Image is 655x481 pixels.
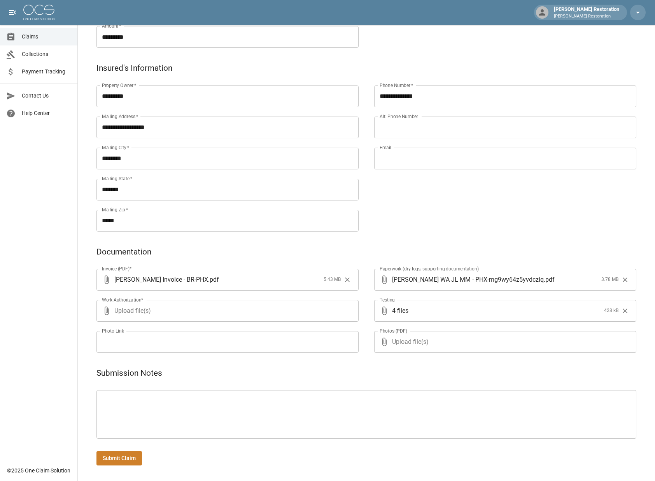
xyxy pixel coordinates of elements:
[23,5,54,20] img: ocs-logo-white-transparent.png
[22,68,71,76] span: Payment Tracking
[102,265,132,272] label: Invoice (PDF)*
[102,175,132,182] label: Mailing State
[619,305,631,317] button: Clear
[604,307,618,315] span: 428 kB
[5,5,20,20] button: open drawer
[102,328,124,334] label: Photo Link
[102,113,138,120] label: Mailing Address
[114,300,338,322] span: Upload file(s)
[208,275,219,284] span: . pdf
[551,5,622,19] div: [PERSON_NAME] Restoration
[22,92,71,100] span: Contact Us
[380,82,413,89] label: Phone Number
[619,274,631,286] button: Clear
[102,82,137,89] label: Property Owner
[102,23,121,29] label: Amount
[380,113,418,120] label: Alt. Phone Number
[324,276,341,284] span: 5.43 MB
[22,50,71,58] span: Collections
[342,274,353,286] button: Clear
[96,451,142,465] button: Submit Claim
[554,13,619,20] p: [PERSON_NAME] Restoration
[114,275,208,284] span: [PERSON_NAME] Invoice - BR-PHX
[392,331,615,353] span: Upload file(s)
[22,33,71,41] span: Claims
[380,265,479,272] label: Paperwork (dry logs, supporting documentation)
[392,300,601,322] span: 4 files
[22,109,71,117] span: Help Center
[380,328,407,334] label: Photos (PDF)
[102,296,144,303] label: Work Authorization*
[7,467,70,474] div: © 2025 One Claim Solution
[544,275,555,284] span: . pdf
[102,206,128,213] label: Mailing Zip
[380,144,391,151] label: Email
[601,276,618,284] span: 3.78 MB
[102,144,130,151] label: Mailing City
[392,275,544,284] span: [PERSON_NAME] WA JL MM - PHX-mg9wy64z5yvdcziq
[380,296,395,303] label: Testing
